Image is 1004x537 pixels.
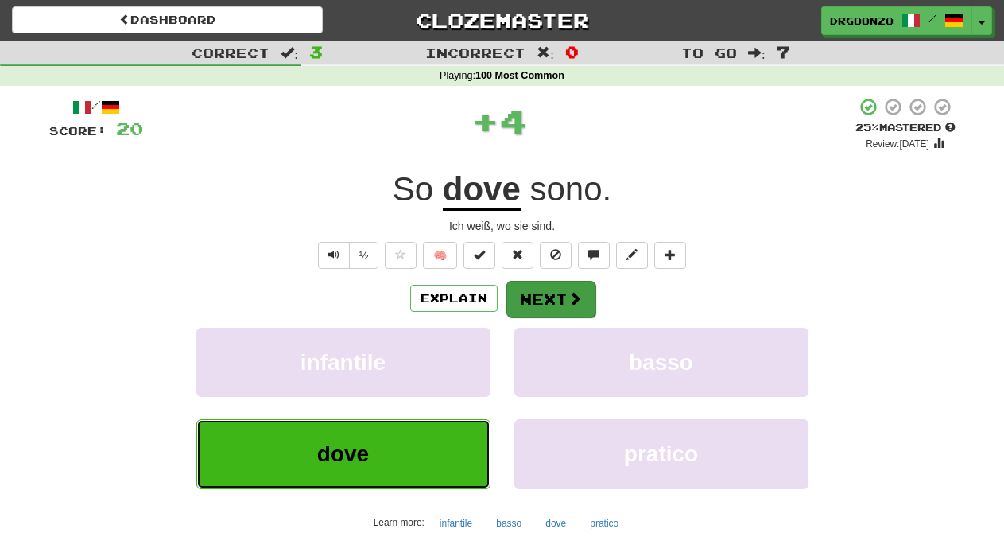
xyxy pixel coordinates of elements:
[654,242,686,269] button: Add to collection (alt+a)
[514,328,808,397] button: basso
[537,46,554,60] span: :
[49,97,143,117] div: /
[196,328,490,397] button: infantile
[49,218,956,234] div: Ich weiß, wo sie sind.
[393,170,433,208] span: So
[317,442,369,466] span: dove
[410,285,498,312] button: Explain
[463,242,495,269] button: Set this sentence to 100% Mastered (alt+m)
[12,6,323,33] a: Dashboard
[928,13,936,24] span: /
[425,45,525,60] span: Incorrect
[565,42,579,61] span: 0
[499,101,527,141] span: 4
[616,242,648,269] button: Edit sentence (alt+d)
[777,42,790,61] span: 7
[514,419,808,488] button: pratico
[487,512,530,535] button: basso
[681,45,737,60] span: To go
[624,442,698,466] span: pratico
[537,512,575,535] button: dove
[855,121,879,134] span: 25 %
[475,70,564,81] strong: 100 Most Common
[471,97,499,145] span: +
[318,242,350,269] button: Play sentence audio (ctl+space)
[830,14,894,28] span: DrGoonzo
[821,6,972,35] a: DrGoonzo /
[629,350,693,375] span: basso
[540,242,572,269] button: Ignore sentence (alt+i)
[423,242,457,269] button: 🧠
[866,138,929,150] small: Review: [DATE]
[506,281,595,317] button: Next
[502,242,533,269] button: Reset to 0% Mastered (alt+r)
[49,124,107,138] span: Score:
[530,170,603,208] span: sono
[192,45,269,60] span: Correct
[748,46,766,60] span: :
[385,242,417,269] button: Favorite sentence (alt+f)
[300,350,386,375] span: infantile
[349,242,379,269] button: ½
[116,119,143,138] span: 20
[281,46,298,60] span: :
[347,6,657,34] a: Clozemaster
[315,242,379,269] div: Text-to-speech controls
[374,517,424,528] small: Learn more:
[196,419,490,488] button: dove
[581,512,627,535] button: pratico
[521,170,611,208] span: .
[443,170,521,211] u: dove
[855,121,956,135] div: Mastered
[578,242,610,269] button: Discuss sentence (alt+u)
[431,512,481,535] button: infantile
[309,42,323,61] span: 3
